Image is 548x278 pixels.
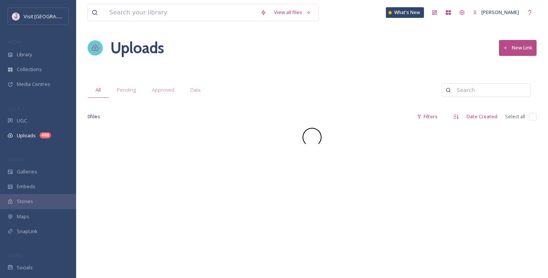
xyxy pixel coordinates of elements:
span: SnapLink [17,228,38,235]
a: What's New [386,7,424,18]
span: UGC [17,117,27,124]
span: Embeds [17,183,35,190]
span: Stories [17,198,33,205]
span: Select all [505,113,525,120]
span: WIDGETS [8,156,25,162]
span: Visit [GEOGRAPHIC_DATA] [24,13,83,20]
span: All [96,86,101,94]
span: SOCIALS [8,252,23,258]
button: New Link [499,40,537,56]
span: MEDIA [8,39,21,45]
span: Collections [17,66,42,73]
span: Maps [17,213,29,220]
span: 0 file s [88,113,100,120]
div: 480 [40,132,51,138]
a: View all files [270,5,315,20]
input: Search [453,83,527,98]
div: Date Created [463,109,501,124]
span: [PERSON_NAME] [481,9,519,16]
div: Filters [413,109,441,124]
span: COLLECT [8,105,24,111]
span: Galleries [17,168,37,175]
span: Library [17,51,32,58]
span: Socials [17,264,33,271]
span: Data [190,86,201,94]
img: Events-Jersey-Logo.png [12,13,20,20]
a: [PERSON_NAME] [469,5,523,20]
input: Search your library [105,4,256,21]
a: Uploads [110,37,164,59]
span: Uploads [17,132,36,139]
span: Approved [152,86,174,94]
span: Media Centres [17,81,50,88]
span: Pending [117,86,136,94]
